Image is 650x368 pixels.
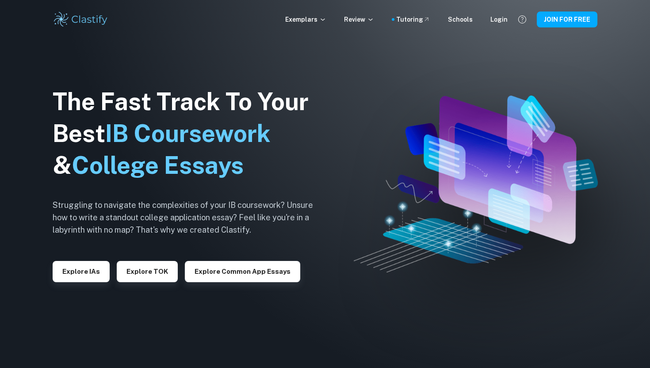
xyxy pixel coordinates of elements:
a: Login [490,15,508,24]
a: Explore TOK [117,267,178,275]
span: College Essays [72,151,244,179]
span: IB Coursework [105,119,271,147]
h1: The Fast Track To Your Best & [53,86,327,181]
button: JOIN FOR FREE [537,11,597,27]
button: Explore IAs [53,261,110,282]
img: Clastify logo [53,11,109,28]
a: Tutoring [396,15,430,24]
a: Explore Common App essays [185,267,300,275]
a: Explore IAs [53,267,110,275]
button: Help and Feedback [515,12,530,27]
img: Clastify hero [354,96,598,272]
p: Exemplars [285,15,326,24]
p: Review [344,15,374,24]
button: Explore Common App essays [185,261,300,282]
h6: Struggling to navigate the complexities of your IB coursework? Unsure how to write a standout col... [53,199,327,236]
button: Explore TOK [117,261,178,282]
a: Schools [448,15,473,24]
